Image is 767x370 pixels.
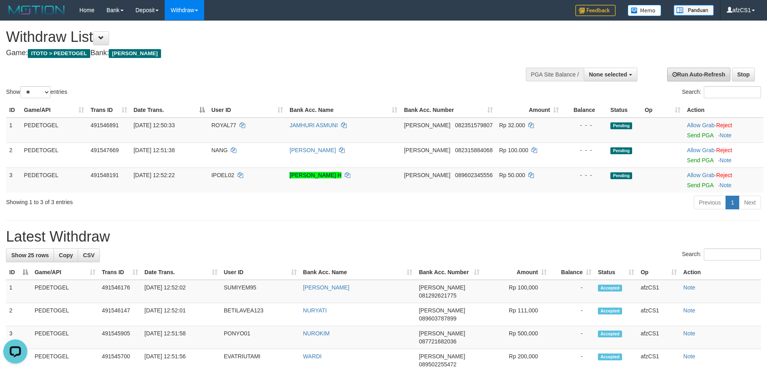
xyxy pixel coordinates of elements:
span: [PERSON_NAME] [404,172,450,178]
td: 2 [6,143,21,167]
span: Copy 089602345556 to clipboard [455,172,492,178]
th: Status: activate to sort column ascending [595,265,637,280]
span: Rp 50.000 [499,172,525,178]
a: Note [683,330,695,337]
td: 2 [6,303,31,326]
span: [PERSON_NAME] [419,330,465,337]
span: 491547669 [91,147,119,153]
a: CSV [78,248,100,262]
td: - [550,326,595,349]
td: Rp 111,000 [483,303,550,326]
a: Allow Grab [687,172,714,178]
a: Run Auto-Refresh [667,68,730,81]
span: Pending [610,147,632,154]
div: - - - [565,146,604,154]
span: Copy 089603787899 to clipboard [419,315,456,322]
th: Op: activate to sort column ascending [641,103,684,118]
td: 3 [6,326,31,349]
th: Bank Acc. Name: activate to sort column ascending [300,265,416,280]
label: Show entries [6,86,67,98]
span: NANG [211,147,227,153]
th: ID: activate to sort column descending [6,265,31,280]
a: Note [683,284,695,291]
td: afzCS1 [637,303,680,326]
a: Allow Grab [687,122,714,128]
span: Accepted [598,285,622,291]
td: 491546147 [99,303,141,326]
a: Note [683,307,695,314]
a: NURYATI [303,307,327,314]
span: [DATE] 12:51:38 [134,147,175,153]
span: Copy 087721682036 to clipboard [419,338,456,345]
th: User ID: activate to sort column ascending [208,103,286,118]
td: PEDETOGEL [31,326,99,349]
th: Bank Acc. Number: activate to sort column ascending [416,265,483,280]
span: Rp 100.000 [499,147,528,153]
a: [PERSON_NAME] H [289,172,341,178]
a: Send PGA [687,182,713,188]
td: 491545905 [99,326,141,349]
th: ID [6,103,21,118]
td: PEDETOGEL [31,303,99,326]
a: Allow Grab [687,147,714,153]
th: Trans ID: activate to sort column ascending [87,103,130,118]
div: PGA Site Balance / [526,68,584,81]
span: [PERSON_NAME] [109,49,161,58]
span: 491546891 [91,122,119,128]
img: MOTION_logo.png [6,4,67,16]
td: · [684,143,763,167]
img: Feedback.jpg [575,5,616,16]
th: Balance: activate to sort column ascending [550,265,595,280]
a: Note [719,182,732,188]
a: [PERSON_NAME] [303,284,349,291]
td: - [550,303,595,326]
img: panduan.png [674,5,714,16]
a: WARDI [303,353,322,360]
td: [DATE] 12:51:58 [141,326,221,349]
td: BETILAVEA123 [221,303,300,326]
span: · [687,122,716,128]
span: ROYAL77 [211,122,236,128]
button: None selected [584,68,637,81]
th: Trans ID: activate to sort column ascending [99,265,141,280]
th: Date Trans.: activate to sort column descending [130,103,208,118]
span: ITOTO > PEDETOGEL [28,49,90,58]
td: PEDETOGEL [21,118,87,143]
span: Copy [59,252,73,258]
button: Open LiveChat chat widget [3,3,27,27]
span: Copy 082351579807 to clipboard [455,122,492,128]
span: Accepted [598,331,622,337]
span: [PERSON_NAME] [419,353,465,360]
td: SUMIYEM95 [221,280,300,303]
td: 3 [6,167,21,192]
h4: Game: Bank: [6,49,503,57]
td: afzCS1 [637,280,680,303]
label: Search: [682,248,761,260]
a: Reject [716,122,732,128]
td: - [550,280,595,303]
span: Pending [610,172,632,179]
td: afzCS1 [637,326,680,349]
td: Rp 100,000 [483,280,550,303]
input: Search: [704,248,761,260]
a: Copy [54,248,78,262]
span: IPOEL02 [211,172,234,178]
input: Search: [704,86,761,98]
th: Amount: activate to sort column ascending [483,265,550,280]
span: Accepted [598,308,622,314]
td: [DATE] 12:52:02 [141,280,221,303]
span: Copy 081292621775 to clipboard [419,292,456,299]
div: Showing 1 to 3 of 3 entries [6,195,314,206]
td: Rp 500,000 [483,326,550,349]
th: Date Trans.: activate to sort column ascending [141,265,221,280]
a: Send PGA [687,132,713,138]
span: [PERSON_NAME] [404,147,450,153]
span: [DATE] 12:52:22 [134,172,175,178]
h1: Latest Withdraw [6,229,761,245]
a: Reject [716,147,732,153]
a: Reject [716,172,732,178]
span: [PERSON_NAME] [404,122,450,128]
td: · [684,118,763,143]
a: Note [719,132,732,138]
th: Status [607,103,641,118]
